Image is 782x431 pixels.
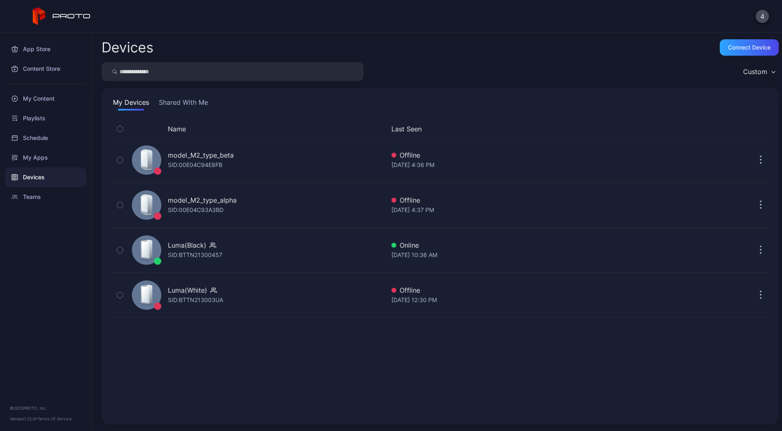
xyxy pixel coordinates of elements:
[5,128,86,148] a: Schedule
[391,124,662,134] button: Last Seen
[157,97,210,111] button: Shared With Me
[5,148,86,167] a: My Apps
[391,150,666,160] div: Offline
[10,416,38,421] span: Version 1.12.0 •
[391,240,666,250] div: Online
[5,89,86,108] a: My Content
[391,250,666,260] div: [DATE] 10:36 AM
[168,124,186,134] button: Name
[102,40,154,55] h2: Devices
[5,108,86,128] a: Playlists
[168,150,234,160] div: model_M2_type_beta
[168,205,224,215] div: SID: 00E04C93A3BD
[739,62,779,81] button: Custom
[38,416,72,421] a: Terms Of Service
[168,240,206,250] div: Luma(Black)
[743,68,767,76] div: Custom
[391,160,666,170] div: [DATE] 4:36 PM
[391,285,666,295] div: Offline
[111,97,151,111] button: My Devices
[168,250,222,260] div: SID: BTTN21300457
[168,285,207,295] div: Luma(White)
[10,405,81,411] div: © 2025 PROTO, Inc.
[168,160,222,170] div: SID: 00E04C94E8FB
[168,195,237,205] div: model_M2_type_alpha
[5,187,86,207] a: Teams
[5,167,86,187] a: Devices
[756,10,769,23] button: 4
[168,295,223,305] div: SID: BTTN213003UA
[391,205,666,215] div: [DATE] 4:37 PM
[5,59,86,79] a: Content Store
[5,39,86,59] a: App Store
[728,44,771,51] div: Connect device
[720,39,779,56] button: Connect device
[391,195,666,205] div: Offline
[753,124,769,134] div: Options
[669,124,743,134] div: Update Device
[391,295,666,305] div: [DATE] 12:30 PM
